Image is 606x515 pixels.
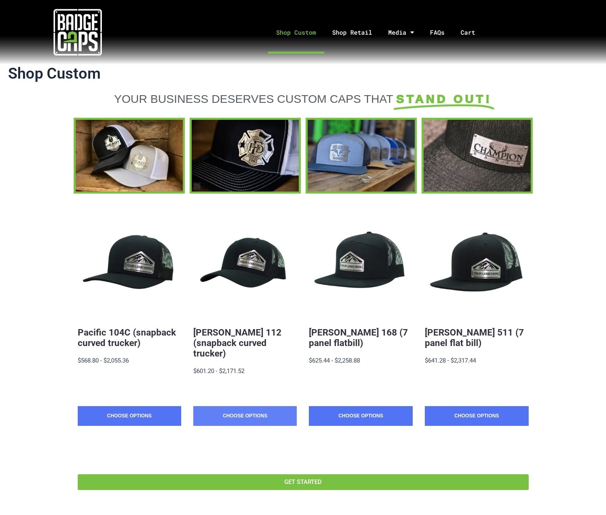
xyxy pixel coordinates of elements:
button: BadgeCaps - Richardson 112 [193,214,297,317]
span: YOUR BUSINESS DESERVES CUSTOM CAPS THAT [114,92,393,105]
span: $625.44 - $2,258.88 [309,357,360,364]
iframe: Chat Widget [566,476,606,515]
button: BadgeCaps - Pacific 104C [78,214,181,317]
a: FAQs [422,11,453,54]
a: [PERSON_NAME] 511 (7 panel flat bill) [425,327,524,348]
a: [PERSON_NAME] 168 (7 panel flatbill) [309,327,408,348]
a: [PERSON_NAME] 112 (snapback curved trucker) [193,327,281,359]
a: GET STARTED [78,474,529,490]
button: BadgeCaps - Richardson 168 [309,214,412,317]
span: $601.20 - $2,171.52 [193,367,244,375]
h1: Shop Custom [8,65,598,83]
a: Choose Options [425,406,528,426]
a: Choose Options [193,406,297,426]
span: $568.80 - $2,055.36 [78,357,129,364]
a: Shop Retail [324,11,380,54]
a: Shop Custom [268,11,324,54]
a: FFD BadgeCaps Fire Department Custom unique apparel [190,118,301,193]
a: Choose Options [78,406,181,426]
button: BadgeCaps - Richardson 511 [425,214,528,317]
a: Media [380,11,422,54]
a: YOUR BUSINESS DESERVES CUSTOM CAPS THAT STAND OUT! [78,92,529,106]
img: badgecaps white logo with green acccent [54,8,102,56]
a: Cart [453,11,493,54]
span: GET STARTED [284,479,322,485]
span: $641.28 - $2,317.44 [425,357,476,364]
a: Pacific 104C (snapback curved trucker) [78,327,176,348]
a: Choose Options [309,406,412,426]
nav: Menu [155,11,606,54]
